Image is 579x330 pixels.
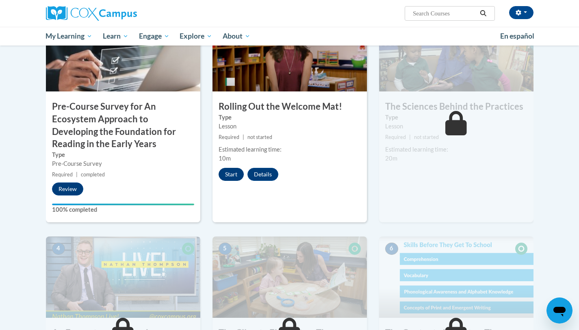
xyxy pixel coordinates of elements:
[477,9,489,18] button: Search
[379,100,533,113] h3: The Sciences Behind the Practices
[34,27,546,46] div: Main menu
[98,27,134,46] a: Learn
[134,27,175,46] a: Engage
[76,172,78,178] span: |
[52,243,65,255] span: 4
[385,155,397,162] span: 20m
[412,9,477,18] input: Search Courses
[379,237,533,318] img: Course Image
[219,243,232,255] span: 5
[103,31,128,41] span: Learn
[46,6,137,21] img: Cox Campus
[217,27,256,46] a: About
[41,27,98,46] a: My Learning
[247,168,278,181] button: Details
[500,32,534,40] span: En español
[213,100,367,113] h3: Rolling Out the Welcome Mat!
[52,182,83,195] button: Review
[385,134,406,140] span: Required
[180,31,212,41] span: Explore
[219,145,361,154] div: Estimated learning time:
[174,27,217,46] a: Explore
[46,10,200,91] img: Course Image
[219,113,361,122] label: Type
[213,10,367,91] img: Course Image
[385,113,527,122] label: Type
[81,172,105,178] span: completed
[247,134,272,140] span: not started
[414,134,439,140] span: not started
[219,122,361,131] div: Lesson
[46,31,92,41] span: My Learning
[546,297,572,323] iframe: Button to launch messaging window
[52,172,73,178] span: Required
[46,6,200,21] a: Cox Campus
[385,145,527,154] div: Estimated learning time:
[495,28,540,45] a: En español
[213,237,367,318] img: Course Image
[219,134,239,140] span: Required
[409,134,411,140] span: |
[509,6,533,19] button: Account Settings
[46,237,200,318] img: Course Image
[379,10,533,91] img: Course Image
[139,31,169,41] span: Engage
[52,159,194,168] div: Pre-Course Survey
[385,243,398,255] span: 6
[52,150,194,159] label: Type
[52,204,194,205] div: Your progress
[219,155,231,162] span: 10m
[52,205,194,214] label: 100% completed
[219,168,244,181] button: Start
[243,134,244,140] span: |
[223,31,250,41] span: About
[46,100,200,150] h3: Pre-Course Survey for An Ecosystem Approach to Developing the Foundation for Reading in the Early...
[385,122,527,131] div: Lesson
